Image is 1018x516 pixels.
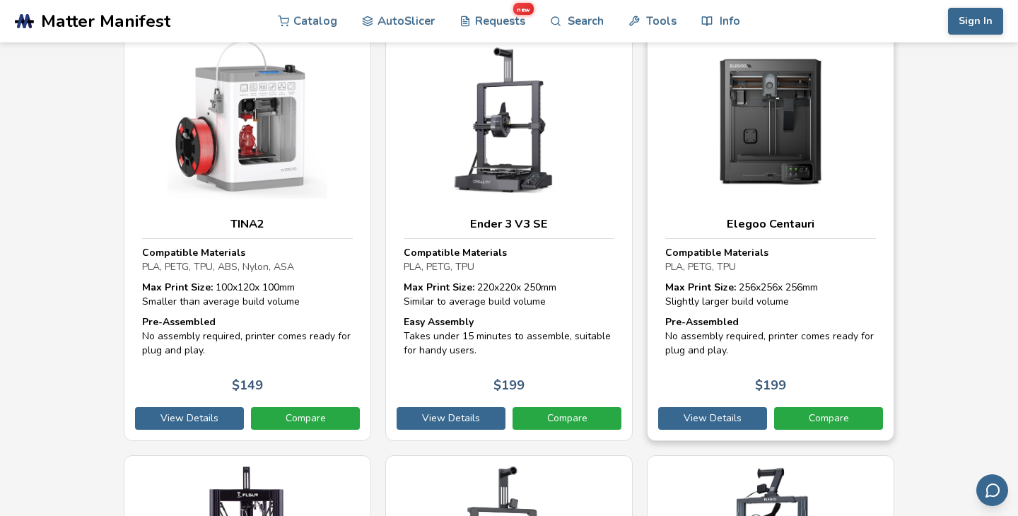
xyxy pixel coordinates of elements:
[665,217,876,231] h3: Elegoo Centauri
[404,246,507,259] strong: Compatible Materials
[665,281,736,294] strong: Max Print Size:
[404,217,614,231] h3: Ender 3 V3 SE
[774,407,883,430] a: Compare
[665,246,768,259] strong: Compatible Materials
[755,378,786,393] p: $ 199
[142,281,353,308] div: 100 x 120 x 100 mm Smaller than average build volume
[665,315,876,357] div: No assembly required, printer comes ready for plug and play.
[665,281,876,308] div: 256 x 256 x 256 mm Slightly larger build volume
[142,217,353,231] h3: TINA2
[658,407,767,430] a: View Details
[647,29,894,441] a: Elegoo CentauriCompatible MaterialsPLA, PETG, TPUMax Print Size: 256x256x 256mmSlightly larger bu...
[493,378,525,393] p: $ 199
[948,8,1003,35] button: Sign In
[665,260,736,274] span: PLA, PETG, TPU
[142,246,245,259] strong: Compatible Materials
[404,260,474,274] span: PLA, PETG, TPU
[142,315,216,329] strong: Pre-Assembled
[404,315,614,357] div: Takes under 15 minutes to assemble, suitable for handy users.
[513,3,534,16] span: new
[976,474,1008,506] button: Send feedback via email
[404,281,614,308] div: 220 x 220 x 250 mm Similar to average build volume
[142,281,213,294] strong: Max Print Size:
[397,407,505,430] a: View Details
[385,29,633,441] a: Ender 3 V3 SECompatible MaterialsPLA, PETG, TPUMax Print Size: 220x220x 250mmSimilar to average b...
[251,407,360,430] a: Compare
[232,378,263,393] p: $ 149
[513,407,621,430] a: Compare
[142,315,353,357] div: No assembly required, printer comes ready for plug and play.
[665,315,739,329] strong: Pre-Assembled
[404,281,474,294] strong: Max Print Size:
[142,260,294,274] span: PLA, PETG, TPU, ABS, Nylon, ASA
[124,29,371,441] a: TINA2Compatible MaterialsPLA, PETG, TPU, ABS, Nylon, ASAMax Print Size: 100x120x 100mmSmaller tha...
[41,11,170,31] span: Matter Manifest
[135,407,244,430] a: View Details
[404,315,474,329] strong: Easy Assembly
